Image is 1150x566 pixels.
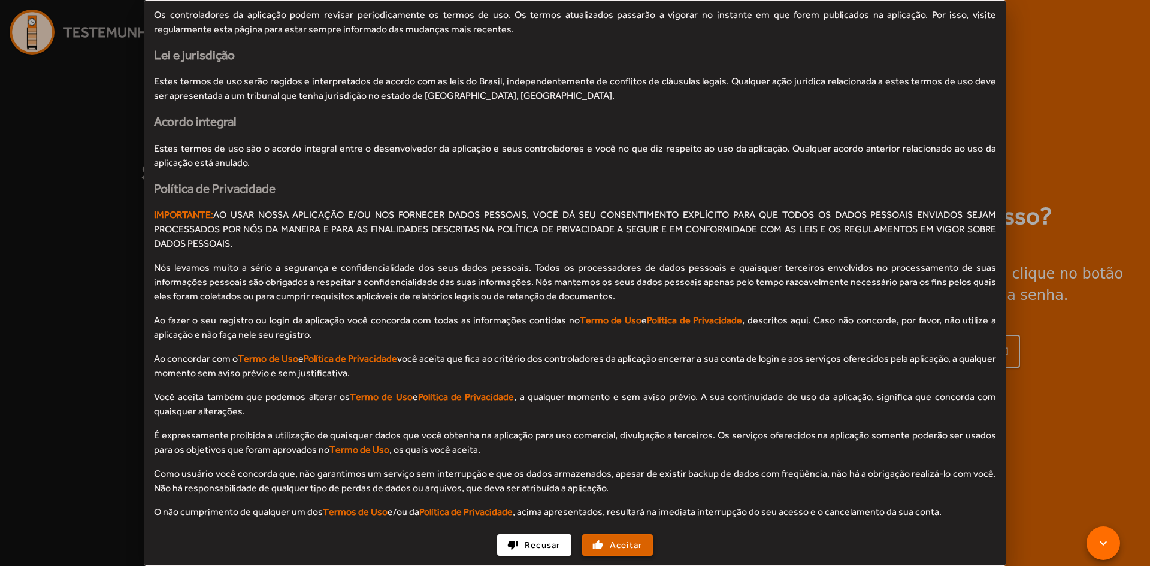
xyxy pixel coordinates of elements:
p: Nós levamos muito a sério a segurança e confidencialidade dos seus dados pessoais. Todos os proce... [154,261,996,304]
span: Termo de Uso [329,444,389,455]
span: Política de Privacidade [418,391,515,402]
span: Aceitar [610,538,643,552]
span: Política de Privacidade [419,506,513,517]
span: Termos de Uso [323,506,388,517]
button: Aceitar [582,534,653,556]
p: É expressamente proibida a utilização de quaisquer dados que você obtenha na aplicação para uso c... [154,428,996,457]
p: Ao fazer o seu registro ou login da aplicação você concorda com todas as informações contidas no ... [154,313,996,342]
span: IMPORTANTE: [154,209,213,220]
p: Estes termos de uso são o acordo integral entre o desenvolvedor da aplicação e seus controladores... [154,141,996,170]
p: Estes termos de uso serão regidos e interpretados de acordo com as leis do Brasil, independenteme... [154,74,996,103]
span: Termo de Uso [238,353,298,364]
p: Ao concordar com o e você aceita que fica ao critério dos controladores da aplicação encerrar a s... [154,352,996,380]
span: Política de Privacidade [304,353,397,364]
span: Recusar [525,538,561,552]
p: O não cumprimento de qualquer um dos e/ou da , acima apresentados, resultará na imediata interrup... [154,505,996,519]
button: Recusar [497,534,571,556]
p: AO USAR NOSSA APLICAÇÃO E/OU NOS FORNECER DADOS PESSOAIS, VOCÊ DÁ SEU CONSENTIMENTO EXPLÍCITO PAR... [154,208,996,251]
span: Termo de Uso [350,391,413,402]
span: Termo de Uso [580,314,641,326]
span: Política de Privacidade [647,314,742,326]
p: Os controladores da aplicação podem revisar periodicamente os termos de uso. Os termos atualizado... [154,8,996,37]
strong: Lei e jurisdição [154,48,235,62]
p: Você aceita também que podemos alterar os e , a qualquer momento e sem aviso prévio. A sua contin... [154,390,996,419]
strong: Acordo integral [154,114,237,129]
p: Como usuário você concorda que, não garantimos um serviço sem interrupção e que os dados armazena... [154,467,996,495]
strong: Política de Privacidade [154,181,276,196]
